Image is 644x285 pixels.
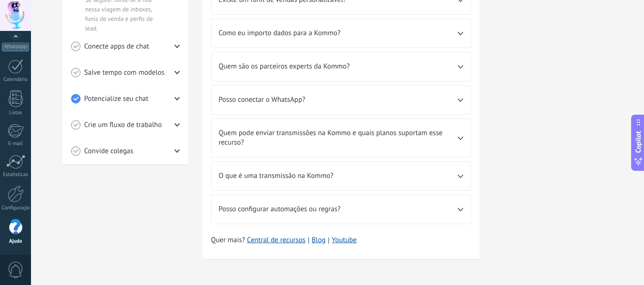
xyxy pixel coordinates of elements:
[2,42,29,51] div: WhatsApp
[84,94,149,104] span: Potencialize seu chat
[219,29,458,38] span: Como eu importo dados para a Kommo?
[2,238,30,245] div: Ajuda
[2,77,30,83] div: Calendário
[247,236,306,245] a: Central de recursos
[219,62,458,71] span: Quem são os parceiros experts da Kommo?
[211,19,471,48] div: Como eu importo dados para a Kommo?
[332,236,357,245] a: Youtube
[219,128,458,147] span: Quem pode enviar transmissões na Kommo e quais planos suportam esse recurso?
[84,42,149,51] span: Conecte apps de chat
[312,236,326,245] a: Blog
[219,171,458,181] span: O que é uma transmissão na Kommo?
[211,195,471,224] div: Posso configurar automações ou regras?
[219,95,458,105] span: Posso conectar o WhatsApp?
[211,236,357,245] span: Quer mais?
[84,120,162,130] span: Crie um fluxo de trabalho
[2,141,30,147] div: E-mail
[2,205,30,211] div: Configurações
[211,85,471,115] div: Posso conectar o WhatsApp?
[219,205,458,214] span: Posso configurar automações ou regras?
[84,147,133,156] span: Convide colegas
[211,118,471,157] div: Quem pode enviar transmissões na Kommo e quais planos suportam esse recurso?
[634,131,643,153] span: Copilot
[211,161,471,191] div: O que é uma transmissão na Kommo?
[2,172,30,178] div: Estatísticas
[2,110,30,116] div: Listas
[211,52,471,81] div: Quem são os parceiros experts da Kommo?
[84,68,165,78] span: Salve tempo com modelos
